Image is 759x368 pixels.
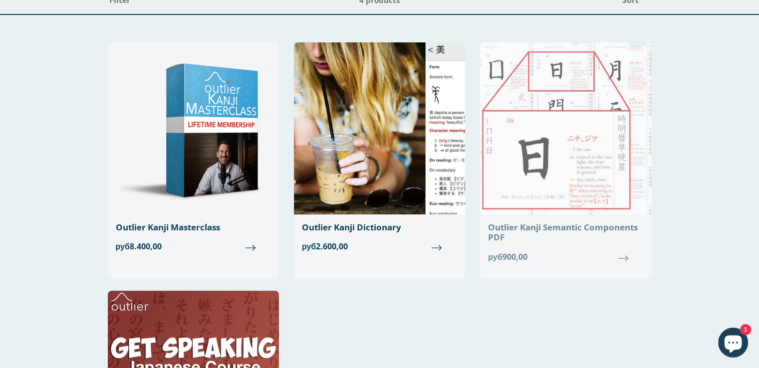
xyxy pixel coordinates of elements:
span: руб2.600,00 [302,240,457,252]
img: Outlier Kanji Semantic Components PDF Outlier Linguistics [480,42,651,214]
a: Outlier Kanji Semantic Components PDF руб900,00 [480,42,651,271]
span: руб900,00 [488,251,643,263]
inbox-online-store-chat: Shopify online store chat [715,328,751,360]
span: руб8.400,00 [116,240,271,252]
a: Outlier Kanji Masterclass руб8.400,00 [108,42,279,260]
img: Outlier Kanji Dictionary: Essentials Edition Outlier Linguistics [294,42,465,214]
div: Outlier Kanji Semantic Components PDF [488,222,643,243]
a: Outlier Kanji Dictionary руб2.600,00 [294,42,465,260]
div: Outlier Kanji Dictionary [302,222,457,232]
img: Outlier Kanji Masterclass [108,42,279,214]
div: Outlier Kanji Masterclass [116,222,271,232]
